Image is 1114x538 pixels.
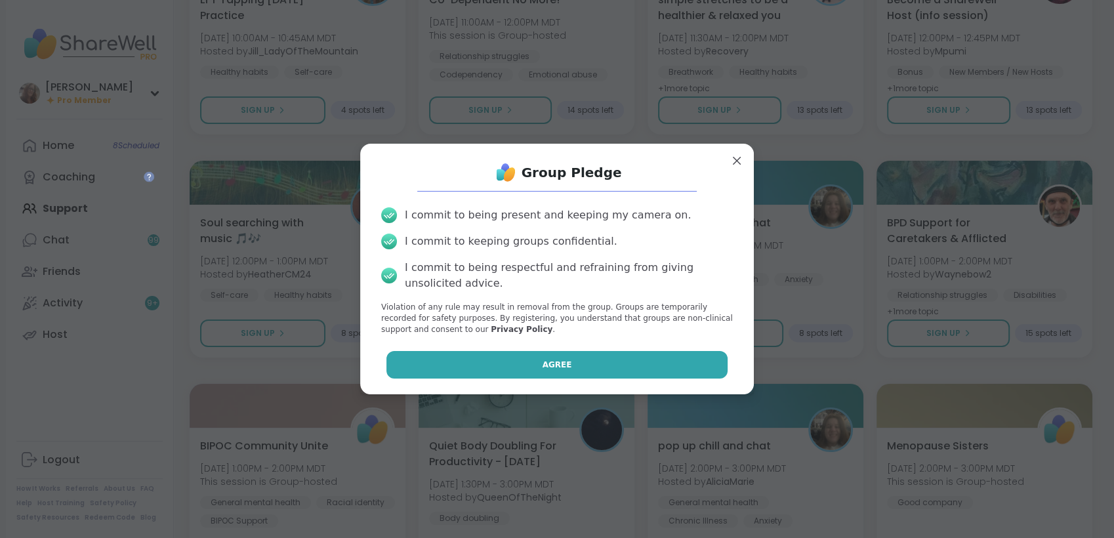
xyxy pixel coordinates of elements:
img: ShareWell Logo [493,159,519,186]
iframe: Spotlight [144,171,154,182]
h1: Group Pledge [522,163,622,182]
span: Agree [543,359,572,371]
button: Agree [386,351,728,379]
div: I commit to being present and keeping my camera on. [405,207,691,223]
div: I commit to being respectful and refraining from giving unsolicited advice. [405,260,733,291]
a: Privacy Policy [491,325,552,334]
p: Violation of any rule may result in removal from the group. Groups are temporarily recorded for s... [381,302,733,335]
div: I commit to keeping groups confidential. [405,234,617,249]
